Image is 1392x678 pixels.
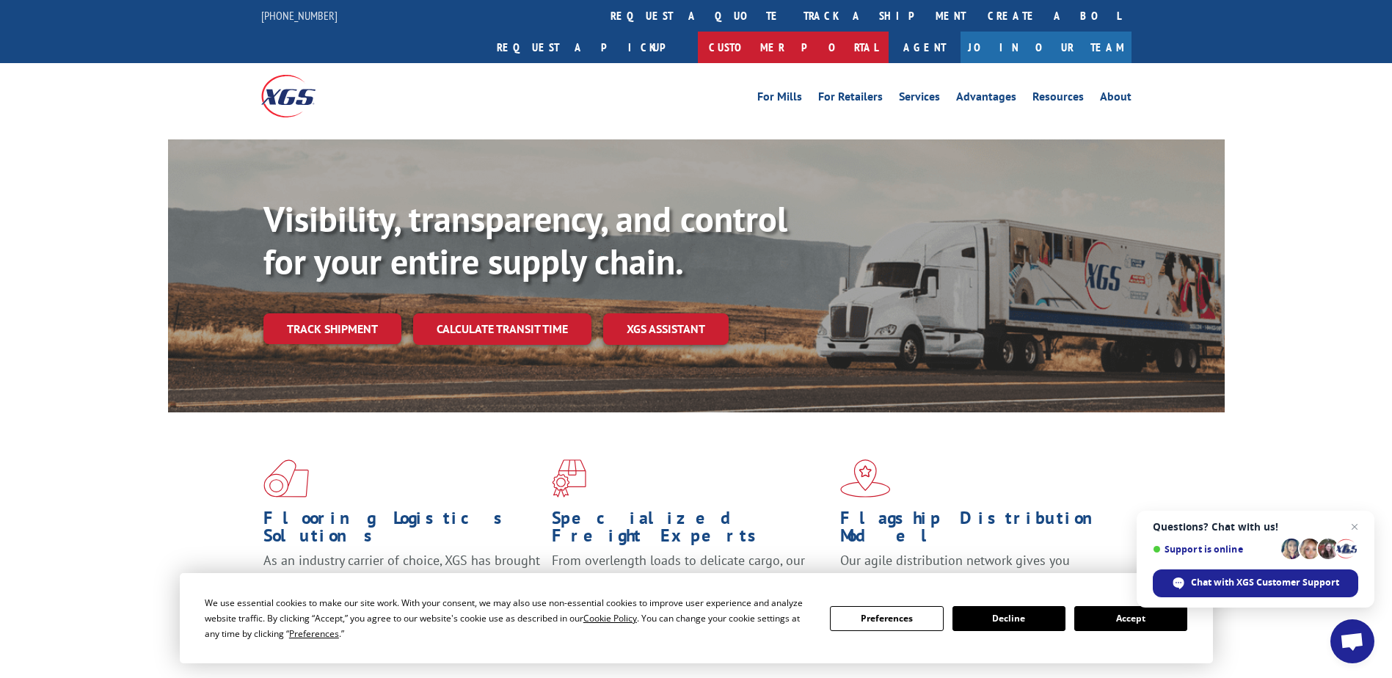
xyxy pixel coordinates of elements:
button: Accept [1074,606,1187,631]
a: Advantages [956,91,1016,107]
a: About [1100,91,1132,107]
span: Cookie Policy [583,612,637,624]
img: xgs-icon-total-supply-chain-intelligence-red [263,459,309,497]
span: As an industry carrier of choice, XGS has brought innovation and dedication to flooring logistics... [263,552,540,604]
img: xgs-icon-flagship-distribution-model-red [840,459,891,497]
a: Track shipment [263,313,401,344]
div: We use essential cookies to make our site work. With your consent, we may also use non-essential ... [205,595,812,641]
span: Chat with XGS Customer Support [1191,576,1339,589]
span: Our agile distribution network gives you nationwide inventory management on demand. [840,552,1110,586]
div: Chat with XGS Customer Support [1153,569,1358,597]
a: For Mills [757,91,802,107]
h1: Specialized Freight Experts [552,509,829,552]
a: Customer Portal [698,32,889,63]
a: Request a pickup [486,32,698,63]
a: XGS ASSISTANT [603,313,729,345]
b: Visibility, transparency, and control for your entire supply chain. [263,196,787,284]
img: xgs-icon-focused-on-flooring-red [552,459,586,497]
a: Services [899,91,940,107]
h1: Flooring Logistics Solutions [263,509,541,552]
h1: Flagship Distribution Model [840,509,1118,552]
a: Calculate transit time [413,313,591,345]
p: From overlength loads to delicate cargo, our experienced staff knows the best way to move your fr... [552,552,829,617]
span: Support is online [1153,544,1276,555]
a: Join Our Team [961,32,1132,63]
span: Preferences [289,627,339,640]
a: For Retailers [818,91,883,107]
button: Decline [952,606,1065,631]
a: Resources [1032,91,1084,107]
div: Open chat [1330,619,1374,663]
a: [PHONE_NUMBER] [261,8,338,23]
a: Agent [889,32,961,63]
div: Cookie Consent Prompt [180,573,1213,663]
button: Preferences [830,606,943,631]
span: Close chat [1346,518,1363,536]
span: Questions? Chat with us! [1153,521,1358,533]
